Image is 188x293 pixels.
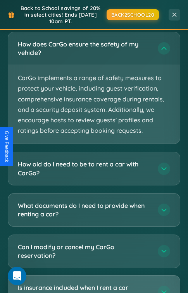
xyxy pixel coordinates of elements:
p: CarGo implements a range of safety measures to protect your vehicle, including guest verification... [8,65,180,144]
button: BACK2SCHOOL20 [107,9,159,20]
h3: How old do I need to be to rent a car with CarGo? [18,160,150,177]
span: Back to School savings of 20% in select cities! Ends [DATE] 10am PT. [19,5,103,24]
h3: Can I modify or cancel my CarGo reservation? [18,243,150,260]
h3: How does CarGo ensure the safety of my vehicle? [18,40,150,57]
iframe: Intercom live chat [8,267,26,285]
h3: What documents do I need to provide when renting a car? [18,201,150,219]
div: Give Feedback [4,131,9,162]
